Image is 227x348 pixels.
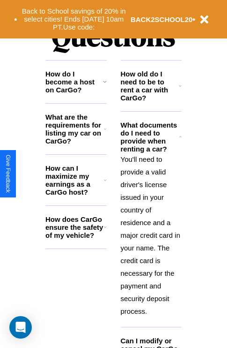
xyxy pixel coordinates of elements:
[45,215,104,239] h3: How does CarGo ensure the safety of my vehicle?
[17,5,131,34] button: Back to School savings of 20% in select cities! Ends [DATE] 10am PT.Use code:
[45,70,103,94] h3: How do I become a host on CarGo?
[131,15,193,23] b: BACK2SCHOOL20
[45,113,104,145] h3: What are the requirements for listing my car on CarGo?
[121,121,180,153] h3: What documents do I need to provide when renting a car?
[9,316,32,339] div: Open Intercom Messenger
[121,153,182,318] p: You'll need to provide a valid driver's license issued in your country of residence and a major c...
[5,155,11,193] div: Give Feedback
[45,164,104,196] h3: How can I maximize my earnings as a CarGo host?
[121,70,179,102] h3: How old do I need to be to rent a car with CarGo?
